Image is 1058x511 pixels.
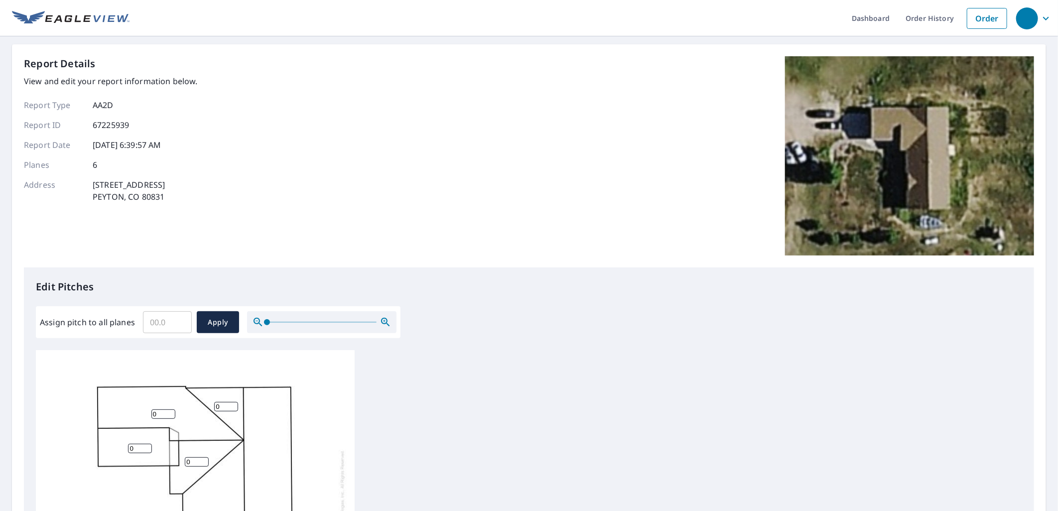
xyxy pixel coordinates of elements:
p: Report Type [24,99,84,111]
p: Report Date [24,139,84,151]
img: Top image [785,56,1034,255]
p: [DATE] 6:39:57 AM [93,139,161,151]
p: Address [24,179,84,203]
p: 6 [93,159,97,171]
p: View and edit your report information below. [24,75,198,87]
p: Edit Pitches [36,279,1022,294]
label: Assign pitch to all planes [40,316,135,328]
a: Order [967,8,1007,29]
p: AA2D [93,99,114,111]
span: Apply [205,316,231,329]
input: 00.0 [143,308,192,336]
p: Report ID [24,119,84,131]
button: Apply [197,311,239,333]
p: [STREET_ADDRESS] PEYTON, CO 80831 [93,179,165,203]
p: Report Details [24,56,96,71]
p: Planes [24,159,84,171]
p: 67225939 [93,119,129,131]
img: EV Logo [12,11,130,26]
